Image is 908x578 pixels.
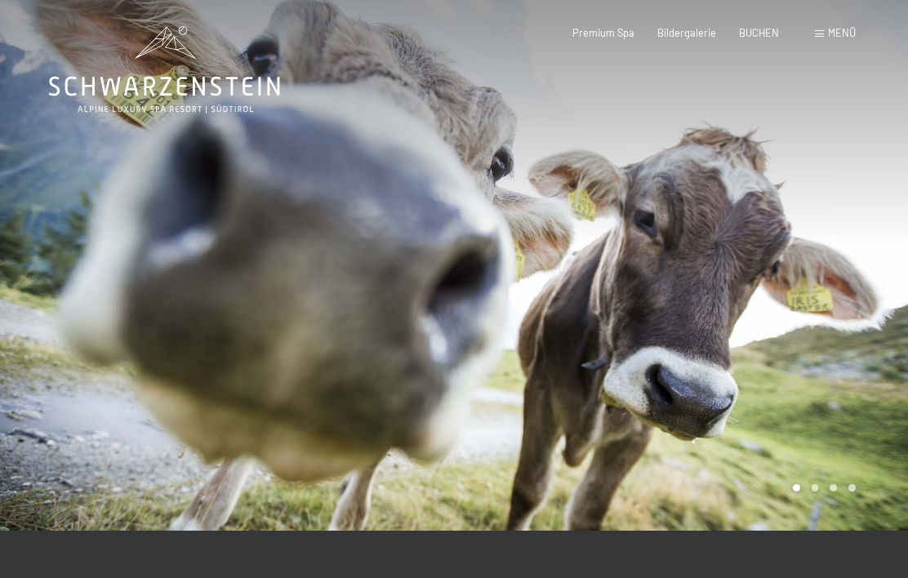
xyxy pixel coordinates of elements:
div: Carousel Pagination [787,484,856,491]
div: Carousel Page 3 [830,484,837,491]
a: Bildergalerie [657,26,716,39]
a: Premium Spa [572,26,634,39]
div: Carousel Page 2 [812,484,819,491]
div: Carousel Page 4 [848,484,856,491]
a: BUCHEN [739,26,779,39]
div: Carousel Page 1 (Current Slide) [793,484,800,491]
span: Menü [828,26,856,39]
